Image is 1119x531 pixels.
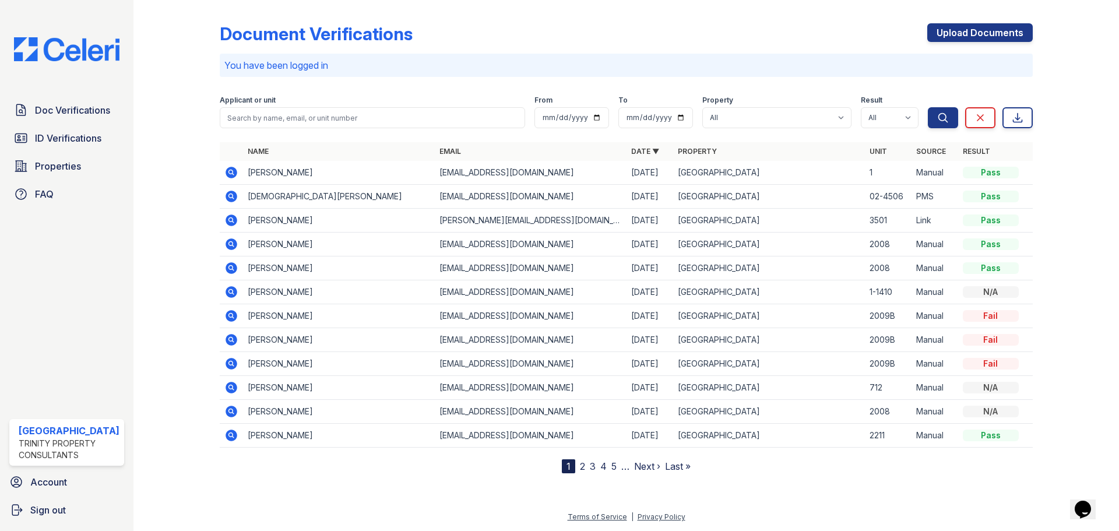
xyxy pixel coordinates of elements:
[627,209,673,233] td: [DATE]
[673,233,865,256] td: [GEOGRAPHIC_DATA]
[243,185,435,209] td: [DEMOGRAPHIC_DATA][PERSON_NAME]
[5,498,129,522] button: Sign out
[19,424,119,438] div: [GEOGRAPHIC_DATA]
[435,400,627,424] td: [EMAIL_ADDRESS][DOMAIN_NAME]
[9,99,124,122] a: Doc Verifications
[963,167,1019,178] div: Pass
[627,304,673,328] td: [DATE]
[673,352,865,376] td: [GEOGRAPHIC_DATA]
[600,460,607,472] a: 4
[35,187,54,201] span: FAQ
[916,147,946,156] a: Source
[870,147,887,156] a: Unit
[865,400,912,424] td: 2008
[912,161,958,185] td: Manual
[5,37,129,61] img: CE_Logo_Blue-a8612792a0a2168367f1c8372b55b34899dd931a85d93a1a3d3e32e68fde9ad4.png
[912,328,958,352] td: Manual
[865,256,912,280] td: 2008
[435,233,627,256] td: [EMAIL_ADDRESS][DOMAIN_NAME]
[435,256,627,280] td: [EMAIL_ADDRESS][DOMAIN_NAME]
[621,459,629,473] span: …
[912,280,958,304] td: Manual
[19,438,119,461] div: Trinity Property Consultants
[435,304,627,328] td: [EMAIL_ADDRESS][DOMAIN_NAME]
[865,185,912,209] td: 02-4506
[865,328,912,352] td: 2009B
[627,400,673,424] td: [DATE]
[673,376,865,400] td: [GEOGRAPHIC_DATA]
[963,310,1019,322] div: Fail
[963,334,1019,346] div: Fail
[912,400,958,424] td: Manual
[912,304,958,328] td: Manual
[627,424,673,448] td: [DATE]
[627,280,673,304] td: [DATE]
[439,147,461,156] a: Email
[865,209,912,233] td: 3501
[9,126,124,150] a: ID Verifications
[673,328,865,352] td: [GEOGRAPHIC_DATA]
[9,182,124,206] a: FAQ
[627,185,673,209] td: [DATE]
[627,352,673,376] td: [DATE]
[927,23,1033,42] a: Upload Documents
[865,424,912,448] td: 2211
[534,96,553,105] label: From
[627,376,673,400] td: [DATE]
[865,304,912,328] td: 2009B
[963,286,1019,298] div: N/A
[248,147,269,156] a: Name
[673,400,865,424] td: [GEOGRAPHIC_DATA]
[963,430,1019,441] div: Pass
[435,352,627,376] td: [EMAIL_ADDRESS][DOMAIN_NAME]
[30,475,67,489] span: Account
[673,161,865,185] td: [GEOGRAPHIC_DATA]
[912,424,958,448] td: Manual
[220,23,413,44] div: Document Verifications
[435,328,627,352] td: [EMAIL_ADDRESS][DOMAIN_NAME]
[963,358,1019,370] div: Fail
[243,161,435,185] td: [PERSON_NAME]
[634,460,660,472] a: Next ›
[35,131,101,145] span: ID Verifications
[243,352,435,376] td: [PERSON_NAME]
[627,233,673,256] td: [DATE]
[678,147,717,156] a: Property
[435,280,627,304] td: [EMAIL_ADDRESS][DOMAIN_NAME]
[568,512,627,521] a: Terms of Service
[243,256,435,280] td: [PERSON_NAME]
[912,376,958,400] td: Manual
[435,209,627,233] td: [PERSON_NAME][EMAIL_ADDRESS][DOMAIN_NAME]
[865,376,912,400] td: 712
[673,209,865,233] td: [GEOGRAPHIC_DATA]
[631,147,659,156] a: Date ▼
[865,233,912,256] td: 2008
[865,352,912,376] td: 2009B
[673,280,865,304] td: [GEOGRAPHIC_DATA]
[627,161,673,185] td: [DATE]
[627,256,673,280] td: [DATE]
[865,280,912,304] td: 1-1410
[963,262,1019,274] div: Pass
[912,185,958,209] td: PMS
[435,185,627,209] td: [EMAIL_ADDRESS][DOMAIN_NAME]
[243,376,435,400] td: [PERSON_NAME]
[912,233,958,256] td: Manual
[243,304,435,328] td: [PERSON_NAME]
[243,209,435,233] td: [PERSON_NAME]
[220,107,525,128] input: Search by name, email, or unit number
[665,460,691,472] a: Last »
[963,238,1019,250] div: Pass
[963,191,1019,202] div: Pass
[220,96,276,105] label: Applicant or unit
[435,424,627,448] td: [EMAIL_ADDRESS][DOMAIN_NAME]
[673,256,865,280] td: [GEOGRAPHIC_DATA]
[5,470,129,494] a: Account
[435,161,627,185] td: [EMAIL_ADDRESS][DOMAIN_NAME]
[963,406,1019,417] div: N/A
[243,400,435,424] td: [PERSON_NAME]
[35,103,110,117] span: Doc Verifications
[580,460,585,472] a: 2
[611,460,617,472] a: 5
[35,159,81,173] span: Properties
